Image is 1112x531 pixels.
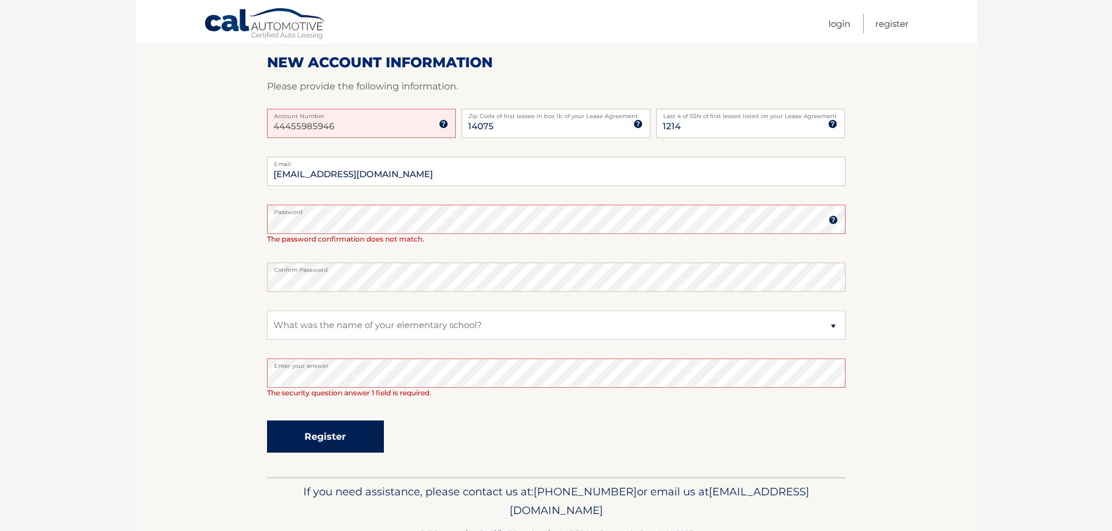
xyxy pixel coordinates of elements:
[462,109,650,138] input: Zip Code
[267,78,846,95] p: Please provide the following information.
[656,109,845,118] label: Last 4 of SSN of first lessee listed on your Lease Agreement
[829,215,838,225] img: tooltip.svg
[267,109,456,118] label: Account Number
[510,485,809,517] span: [EMAIL_ADDRESS][DOMAIN_NAME]
[267,109,456,138] input: Account Number
[875,14,909,33] a: Register
[267,420,384,453] button: Register
[267,54,846,71] h2: New Account Information
[267,235,424,243] span: The password confirmation does not match.
[267,388,431,397] span: The security question answer 1 field is required.
[267,205,846,214] label: Password
[828,119,837,129] img: tooltip.svg
[204,8,327,42] a: Cal Automotive
[462,109,650,118] label: Zip Code of first lessee in box 1b of your Lease Agreement
[267,358,846,368] label: Enter your answer
[534,485,637,498] span: [PHONE_NUMBER]
[275,482,838,520] p: If you need assistance, please contact us at: or email us at
[267,157,846,186] input: Email
[267,263,846,272] label: Confirm Password
[267,157,846,166] label: Email
[633,119,643,129] img: tooltip.svg
[829,14,850,33] a: Login
[656,109,845,138] input: SSN or EIN (last 4 digits only)
[439,119,448,129] img: tooltip.svg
